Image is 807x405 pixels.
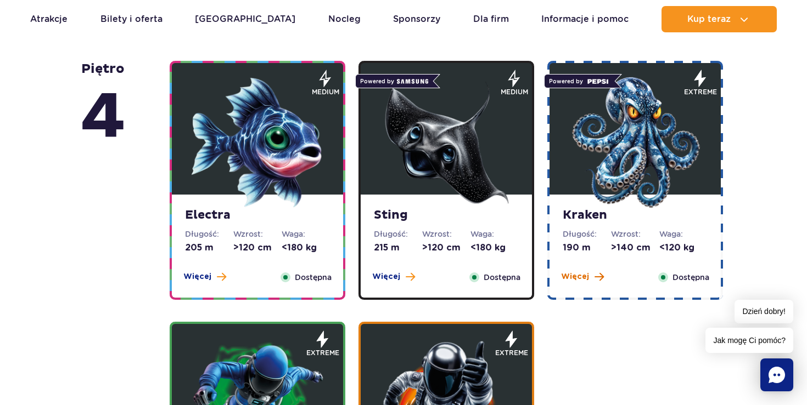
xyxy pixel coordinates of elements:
[328,6,361,32] a: Nocleg
[760,358,793,391] div: Chat
[484,271,520,283] span: Dostępna
[372,271,415,282] button: Więcej
[306,348,339,358] span: extreme
[192,77,323,208] img: 683e9dc030483830179588.png
[81,61,126,158] strong: piętro
[295,271,332,283] span: Dostępna
[470,242,519,254] dd: <180 kg
[501,87,528,97] span: medium
[544,74,615,88] span: Powered by
[611,242,659,254] dd: >140 cm
[611,229,659,239] dt: Wzrost:
[541,6,629,32] a: Informacje i pomoc
[393,6,440,32] a: Sponsorzy
[470,229,519,239] dt: Waga:
[705,328,793,353] span: Jak mogę Ci pomóc?
[473,6,509,32] a: Dla firm
[563,242,611,254] dd: 190 m
[659,242,708,254] dd: <120 kg
[183,271,211,282] span: Więcej
[662,6,777,32] button: Kup teraz
[374,229,422,239] dt: Długość:
[233,229,282,239] dt: Wzrost:
[563,208,708,223] strong: Kraken
[380,77,512,208] img: 683e9dd6f19b1268161416.png
[100,6,162,32] a: Bilety i oferta
[233,242,282,254] dd: >120 cm
[185,208,330,223] strong: Electra
[312,87,339,97] span: medium
[185,242,233,254] dd: 205 m
[30,6,68,32] a: Atrakcje
[374,242,422,254] dd: 215 m
[687,14,731,24] span: Kup teraz
[684,87,717,97] span: extreme
[563,229,611,239] dt: Długość:
[422,229,470,239] dt: Wzrost:
[374,208,519,223] strong: Sting
[672,271,709,283] span: Dostępna
[282,242,330,254] dd: <180 kg
[81,77,126,158] span: 4
[735,300,793,323] span: Dzień dobry!
[355,74,433,88] span: Powered by
[422,242,470,254] dd: >120 cm
[495,348,528,358] span: extreme
[569,77,701,208] img: 683e9df96f1c7957131151.png
[561,271,604,282] button: Więcej
[659,229,708,239] dt: Waga:
[372,271,400,282] span: Więcej
[185,229,233,239] dt: Długość:
[183,271,226,282] button: Więcej
[195,6,295,32] a: [GEOGRAPHIC_DATA]
[282,229,330,239] dt: Waga:
[561,271,589,282] span: Więcej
